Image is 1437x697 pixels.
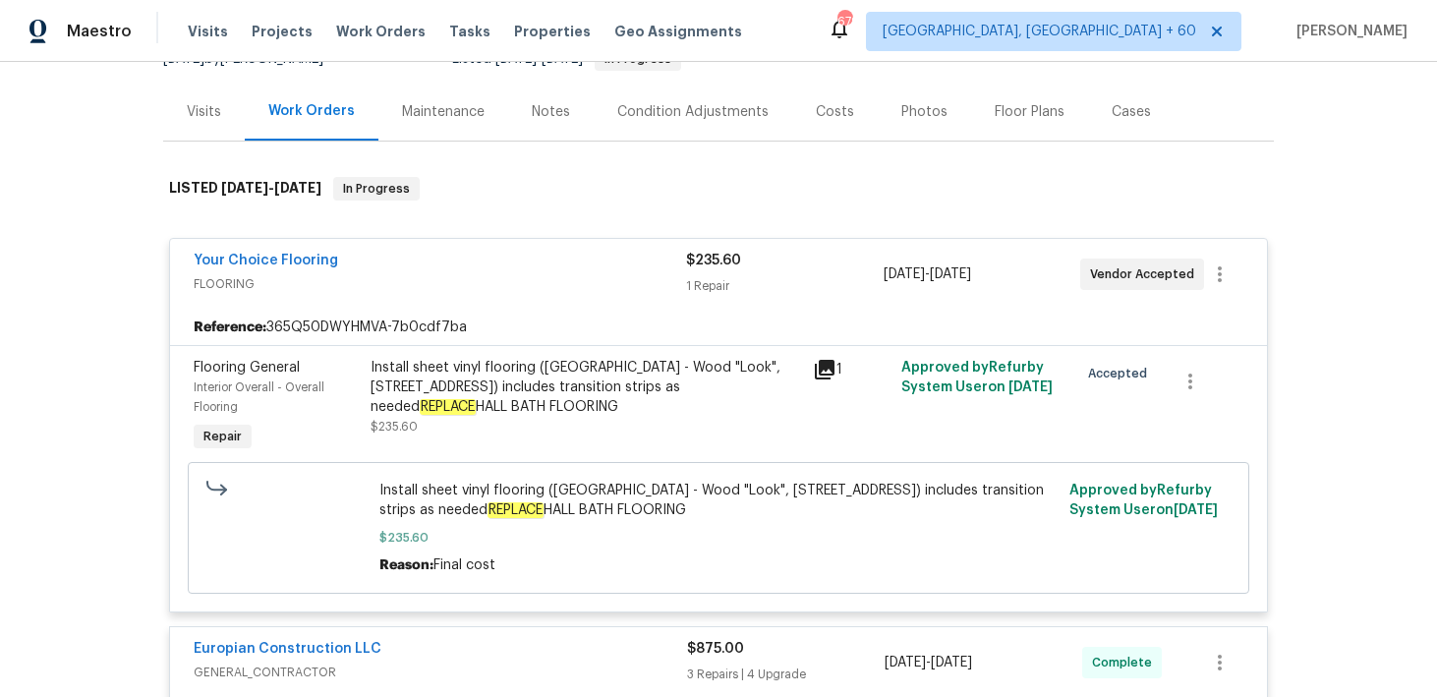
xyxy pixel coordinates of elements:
[1174,503,1218,517] span: [DATE]
[532,102,570,122] div: Notes
[1289,22,1408,41] span: [PERSON_NAME]
[816,102,854,122] div: Costs
[514,22,591,41] span: Properties
[687,665,885,684] div: 3 Repairs | 4 Upgrade
[495,52,537,66] span: [DATE]
[1112,102,1151,122] div: Cases
[885,656,926,669] span: [DATE]
[379,528,1059,548] span: $235.60
[452,52,681,66] span: Listed
[163,52,204,66] span: [DATE]
[813,358,890,381] div: 1
[884,264,971,284] span: -
[163,157,1274,220] div: LISTED [DATE]-[DATE]In Progress
[221,181,321,195] span: -
[274,181,321,195] span: [DATE]
[686,254,741,267] span: $235.60
[67,22,132,41] span: Maestro
[194,318,266,337] b: Reference:
[901,361,1053,394] span: Approved by Refurby System User on
[1008,380,1053,394] span: [DATE]
[433,558,495,572] span: Final cost
[931,656,972,669] span: [DATE]
[379,558,433,572] span: Reason:
[371,421,418,433] span: $235.60
[495,52,583,66] span: -
[194,274,686,294] span: FLOORING
[687,642,744,656] span: $875.00
[883,22,1196,41] span: [GEOGRAPHIC_DATA], [GEOGRAPHIC_DATA] + 60
[617,102,769,122] div: Condition Adjustments
[196,427,250,446] span: Repair
[194,642,381,656] a: Europian Construction LLC
[379,481,1059,520] span: Install sheet vinyl flooring ([GEOGRAPHIC_DATA] - Wood "Look", [STREET_ADDRESS]) includes transit...
[194,361,300,375] span: Flooring General
[188,22,228,41] span: Visits
[187,102,221,122] div: Visits
[1088,364,1155,383] span: Accepted
[268,101,355,121] div: Work Orders
[542,52,583,66] span: [DATE]
[488,502,544,518] em: REPLACE
[901,102,948,122] div: Photos
[686,276,883,296] div: 1 Repair
[221,181,268,195] span: [DATE]
[884,267,925,281] span: [DATE]
[1090,264,1202,284] span: Vendor Accepted
[930,267,971,281] span: [DATE]
[1092,653,1160,672] span: Complete
[885,653,972,672] span: -
[402,102,485,122] div: Maintenance
[449,25,490,38] span: Tasks
[614,22,742,41] span: Geo Assignments
[1069,484,1218,517] span: Approved by Refurby System User on
[252,22,313,41] span: Projects
[371,358,801,417] div: Install sheet vinyl flooring ([GEOGRAPHIC_DATA] - Wood "Look", [STREET_ADDRESS]) includes transit...
[336,22,426,41] span: Work Orders
[335,179,418,199] span: In Progress
[169,177,321,201] h6: LISTED
[995,102,1064,122] div: Floor Plans
[194,663,687,682] span: GENERAL_CONTRACTOR
[837,12,851,31] div: 679
[194,381,324,413] span: Interior Overall - Overall Flooring
[194,254,338,267] a: Your Choice Flooring
[170,310,1267,345] div: 365Q50DWYHMVA-7b0cdf7ba
[420,399,476,415] em: REPLACE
